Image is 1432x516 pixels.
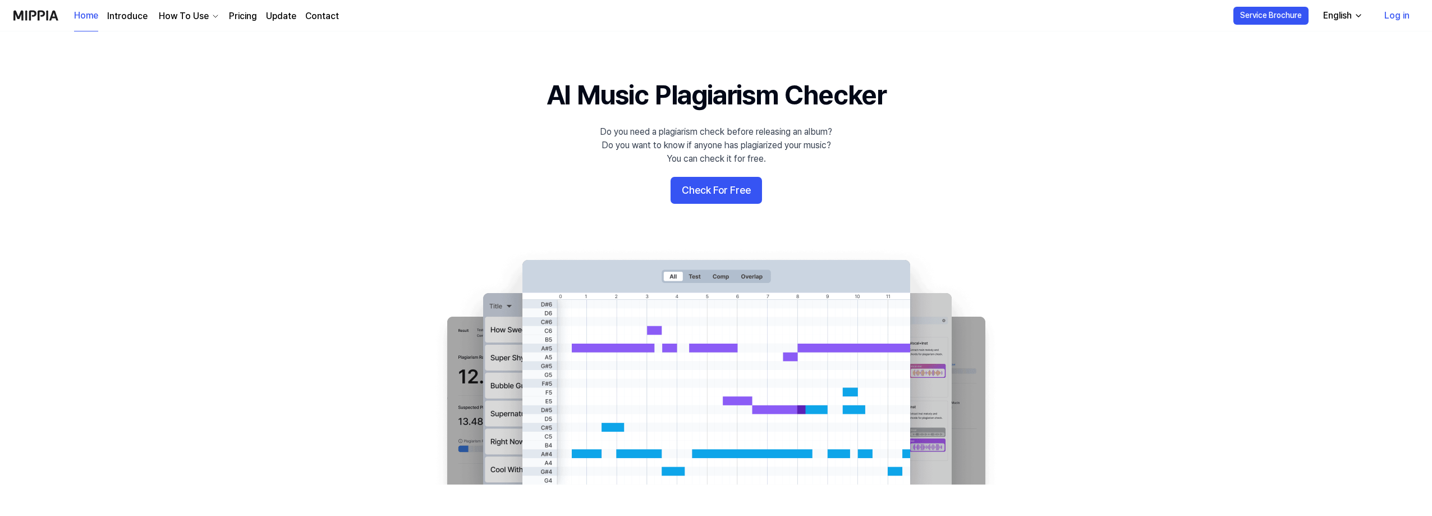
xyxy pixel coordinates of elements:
a: Pricing [229,10,257,23]
a: Introduce [107,10,148,23]
div: Do you need a plagiarism check before releasing an album? Do you want to know if anyone has plagi... [600,125,832,166]
a: Contact [305,10,339,23]
a: Home [74,1,98,31]
h1: AI Music Plagiarism Checker [547,76,886,114]
button: Service Brochure [1233,7,1309,25]
img: main Image [424,249,1008,485]
button: English [1314,4,1370,27]
div: How To Use [157,10,211,23]
a: Update [266,10,296,23]
button: Check For Free [671,177,762,204]
button: How To Use [157,10,220,23]
div: English [1321,9,1354,22]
